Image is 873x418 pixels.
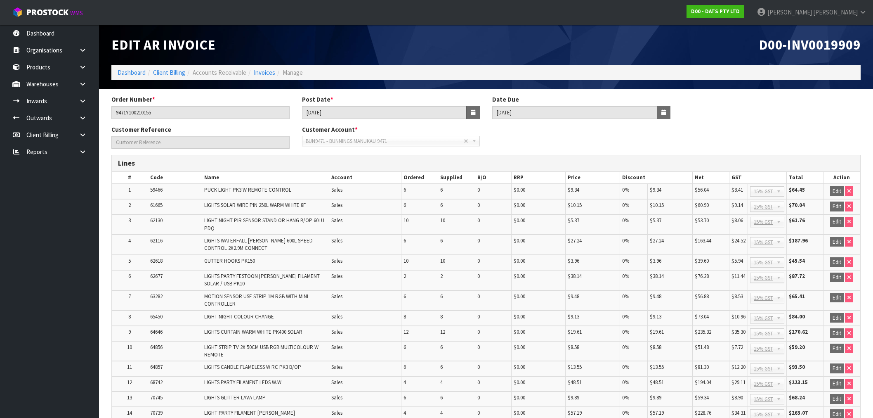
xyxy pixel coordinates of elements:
[204,328,302,335] span: LIGHTS CURTAIN WARM WHITE PK400 SOLAR
[568,394,579,401] span: $9.89
[204,409,295,416] span: LIGHT PARTY FILAMENT [PERSON_NAME]
[204,293,308,307] span: MOTION SENSOR USE STRIP 1M RGB WITH MINI CONTROLLER
[693,172,729,184] th: Net
[204,257,255,264] span: GUTTER HOOKS PK150
[731,293,743,300] span: $8.53
[695,344,709,351] span: $51.48
[283,69,303,76] span: Manage
[477,217,480,224] span: 0
[150,202,163,209] span: 61665
[302,106,467,119] input: Post Date
[568,409,582,416] span: $57.19
[650,379,664,386] span: $48.51
[477,363,480,370] span: 0
[695,409,711,416] span: $228.76
[695,273,709,280] span: $76.28
[731,363,746,370] span: $12.20
[650,293,661,300] span: $9.48
[150,409,163,416] span: 70739
[622,328,629,335] span: 0%
[477,313,480,320] span: 0
[729,172,786,184] th: GST
[150,344,163,351] span: 64856
[492,106,657,119] input: Date Due
[622,313,629,320] span: 0%
[331,379,342,386] span: Sales
[695,202,709,209] span: $60.90
[650,257,661,264] span: $3.96
[695,363,709,370] span: $81.30
[403,202,406,209] span: 6
[830,237,844,247] button: Edit
[118,69,146,76] a: Dashboard
[440,237,443,244] span: 6
[754,329,773,339] span: 15% GST
[568,202,582,209] span: $10.15
[789,202,805,209] strong: $70.04
[128,186,131,193] span: 1
[204,313,274,320] span: LIGHT NIGHT COLOUR CHANGE
[731,257,743,264] span: $5.94
[830,202,844,211] button: Edit
[331,186,342,193] span: Sales
[789,328,808,335] strong: $270.62
[622,409,629,416] span: 0%
[731,379,746,386] span: $29.11
[650,237,664,244] span: $27.24
[150,273,163,280] span: 62677
[331,237,342,244] span: Sales
[622,237,629,244] span: 0%
[622,217,629,224] span: 0%
[754,217,773,227] span: 15% GST
[204,379,281,386] span: LIGHTS PARTY FILAMENT LEDS W.W
[731,217,743,224] span: $8.06
[789,186,805,193] strong: $64.45
[695,328,711,335] span: $235.32
[568,344,579,351] span: $8.58
[403,293,406,300] span: 6
[568,293,579,300] span: $9.48
[789,313,805,320] strong: $84.00
[754,379,773,389] span: 15% GST
[150,379,163,386] span: 68742
[789,257,805,264] strong: $45.54
[403,237,406,244] span: 6
[568,217,579,224] span: $5.37
[331,202,342,209] span: Sales
[440,273,443,280] span: 2
[568,313,579,320] span: $9.13
[568,363,582,370] span: $13.55
[26,7,68,18] span: ProStock
[514,379,525,386] span: $0.00
[650,344,661,351] span: $8.58
[111,36,215,53] span: Edit AR Invoice
[477,394,480,401] span: 0
[475,172,511,184] th: B/O
[331,293,342,300] span: Sales
[789,409,808,416] strong: $263.07
[440,186,443,193] span: 6
[329,172,401,184] th: Account
[331,217,342,224] span: Sales
[767,8,812,16] span: [PERSON_NAME]
[789,293,805,300] strong: $65.41
[302,95,333,104] label: Post Date
[514,273,525,280] span: $0.00
[650,328,664,335] span: $19.61
[514,257,525,264] span: $0.00
[650,363,664,370] span: $13.55
[830,328,844,338] button: Edit
[477,344,480,351] span: 0
[759,36,861,53] span: D00-INV0019909
[477,328,480,335] span: 0
[204,217,324,231] span: LIGHT NIGHT PIR SENSOR STAND OR HANG B/OP 60LU PDQ
[622,273,629,280] span: 0%
[440,328,445,335] span: 12
[695,217,709,224] span: $53.70
[620,172,692,184] th: Discount
[754,394,773,404] span: 15% GST
[128,237,131,244] span: 4
[440,202,443,209] span: 6
[754,202,773,212] span: 15% GST
[401,172,438,184] th: Ordered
